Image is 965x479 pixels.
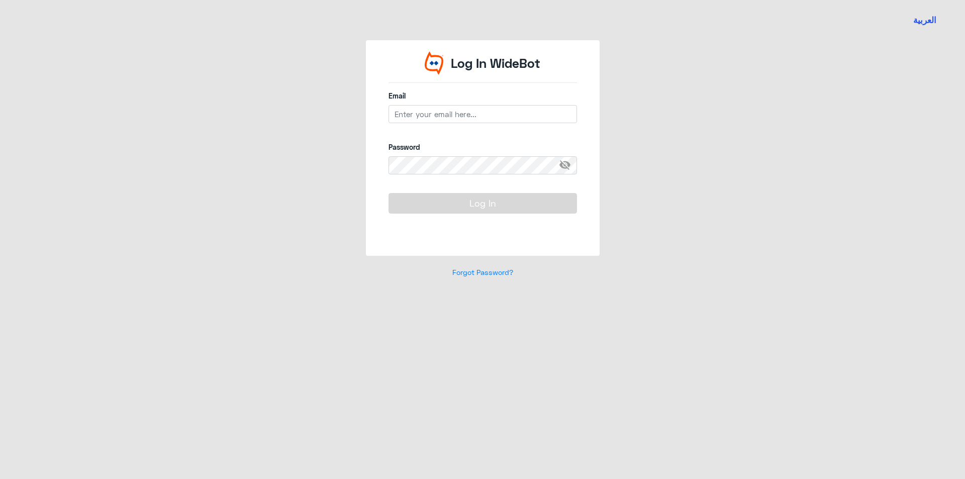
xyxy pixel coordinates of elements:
[907,8,942,33] a: Switch language
[389,90,577,101] label: Email
[913,14,936,27] button: العربية
[389,105,577,123] input: Enter your email here...
[452,268,513,276] a: Forgot Password?
[559,156,577,174] span: visibility_off
[389,193,577,213] button: Log In
[425,51,444,75] img: Widebot Logo
[451,54,540,73] p: Log In WideBot
[389,142,577,152] label: Password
